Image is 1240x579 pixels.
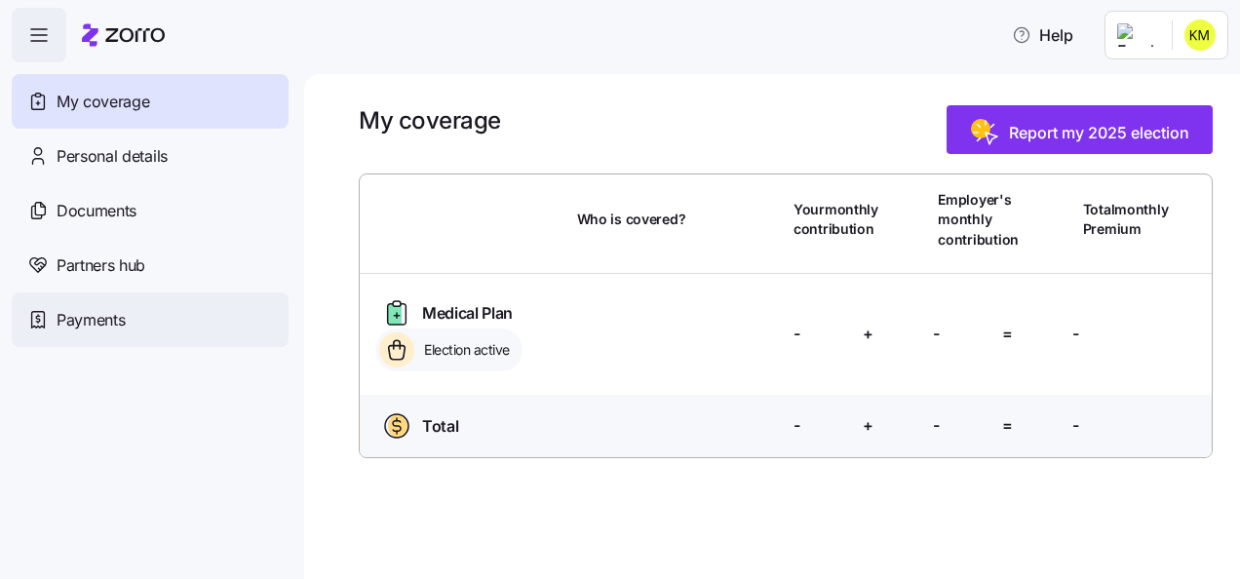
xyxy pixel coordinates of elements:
a: Personal details [12,129,289,183]
a: Partners hub [12,238,289,292]
img: Employer logo [1117,23,1156,47]
span: Total monthly Premium [1083,200,1169,240]
button: Help [996,16,1089,55]
span: = [1002,413,1013,438]
h1: My coverage [359,105,501,135]
span: Payments [57,308,125,332]
span: Help [1012,23,1073,47]
a: My coverage [12,74,289,129]
span: Election active [418,340,510,360]
span: Employer's monthly contribution [938,190,1019,250]
a: Payments [12,292,289,347]
span: + [863,413,873,438]
span: Who is covered? [577,210,686,229]
span: - [1072,413,1079,438]
span: - [1072,322,1079,346]
span: Total [422,414,458,439]
span: Your monthly contribution [794,200,878,240]
span: Report my 2025 election [1009,121,1189,144]
span: Medical Plan [422,301,513,326]
span: - [933,413,940,438]
button: Report my 2025 election [947,105,1213,154]
span: Partners hub [57,253,145,278]
img: 00b5e45f3c8a97214494b5e9daef4bf5 [1184,19,1216,51]
a: Documents [12,183,289,238]
span: - [794,322,800,346]
span: My coverage [57,90,149,114]
span: = [1002,322,1013,346]
span: - [933,322,940,346]
span: Personal details [57,144,168,169]
span: + [863,322,873,346]
span: Documents [57,199,136,223]
span: - [794,413,800,438]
